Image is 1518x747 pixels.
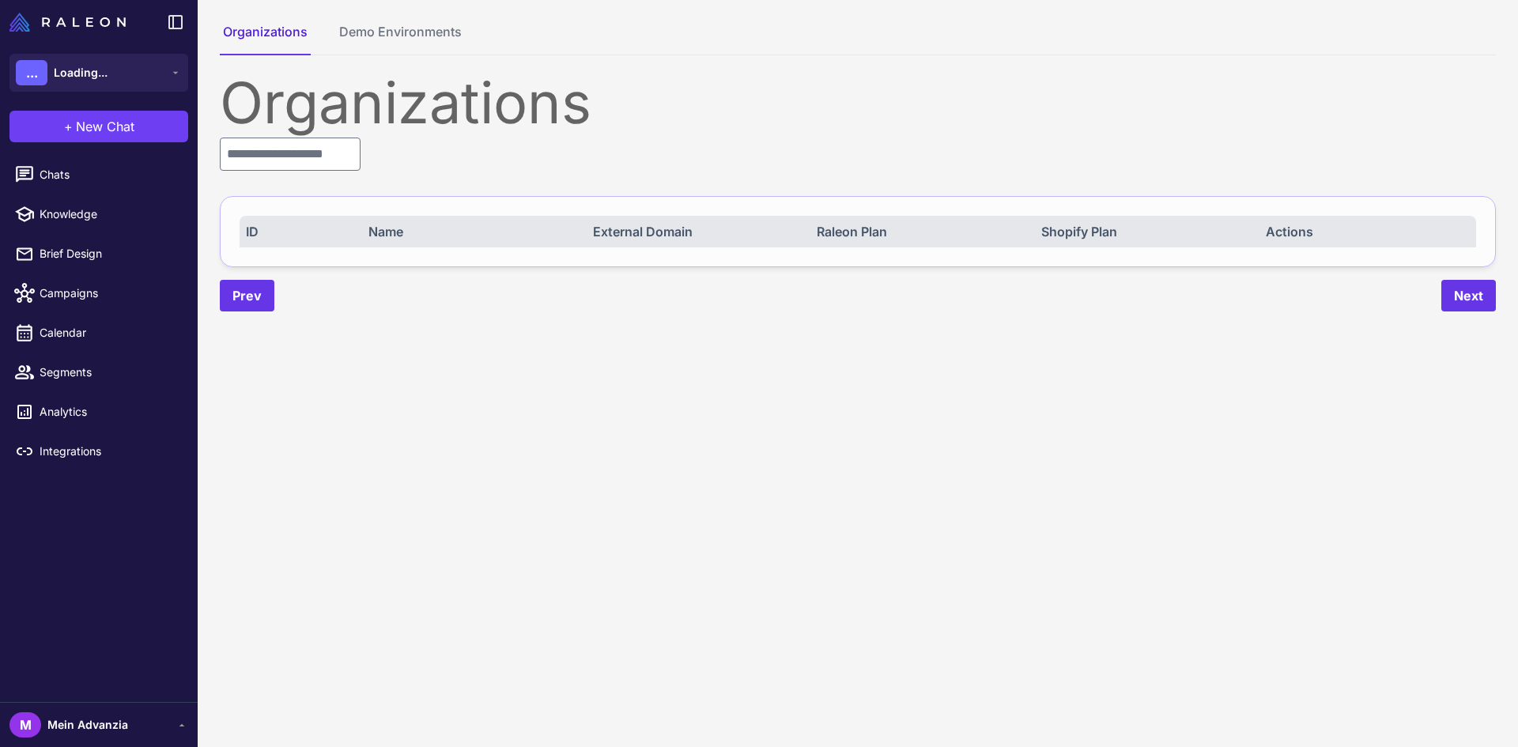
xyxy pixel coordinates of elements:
span: Loading... [54,64,108,81]
a: Raleon Logo [9,13,132,32]
div: External Domain [593,222,797,241]
img: Raleon Logo [9,13,126,32]
a: Campaigns [6,277,191,310]
div: Raleon Plan [817,222,1021,241]
a: Brief Design [6,237,191,270]
a: Calendar [6,316,191,349]
div: Shopify Plan [1041,222,1245,241]
a: Analytics [6,395,191,428]
button: ...Loading... [9,54,188,92]
span: + [64,117,73,136]
span: New Chat [76,117,134,136]
button: Demo Environments [336,22,465,55]
button: Next [1441,280,1496,311]
span: Knowledge [40,206,179,223]
span: Analytics [40,403,179,421]
div: ID [246,222,348,241]
div: M [9,712,41,738]
a: Knowledge [6,198,191,231]
span: Campaigns [40,285,179,302]
div: Name [368,222,572,241]
span: Segments [40,364,179,381]
span: Chats [40,166,179,183]
button: +New Chat [9,111,188,142]
div: Actions [1266,222,1470,241]
div: Organizations [220,74,1496,131]
a: Segments [6,356,191,389]
span: Brief Design [40,245,179,262]
div: ... [16,60,47,85]
span: Calendar [40,324,179,341]
a: Chats [6,158,191,191]
span: Mein Advanzia [47,716,128,734]
span: Integrations [40,443,179,460]
button: Organizations [220,22,311,55]
a: Integrations [6,435,191,468]
button: Prev [220,280,274,311]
